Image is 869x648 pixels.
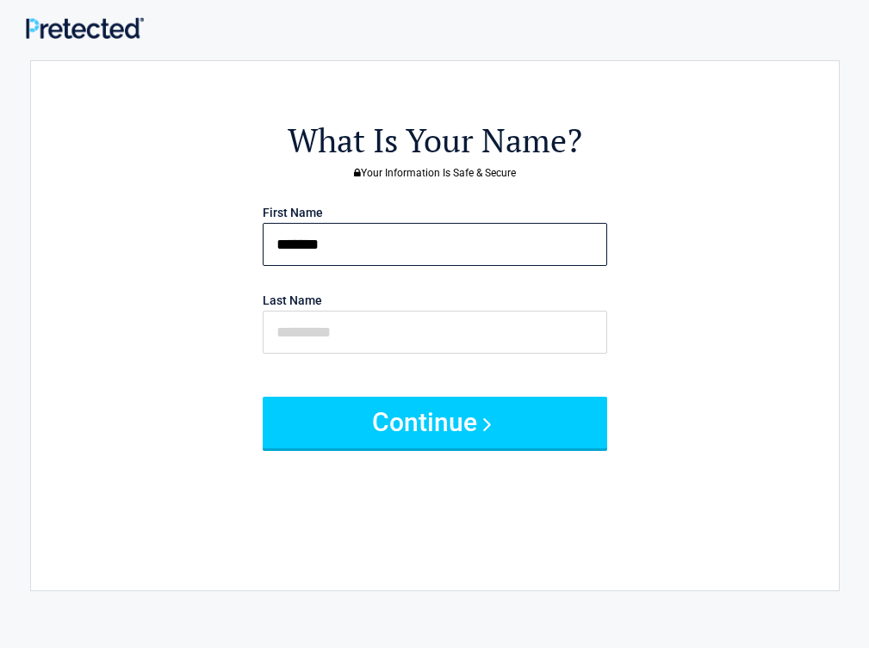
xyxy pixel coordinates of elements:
h2: What Is Your Name? [126,119,744,163]
button: Continue [263,397,607,448]
img: Main Logo [26,17,144,39]
label: Last Name [263,294,322,306]
h3: Your Information Is Safe & Secure [126,168,744,178]
label: First Name [263,207,323,219]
